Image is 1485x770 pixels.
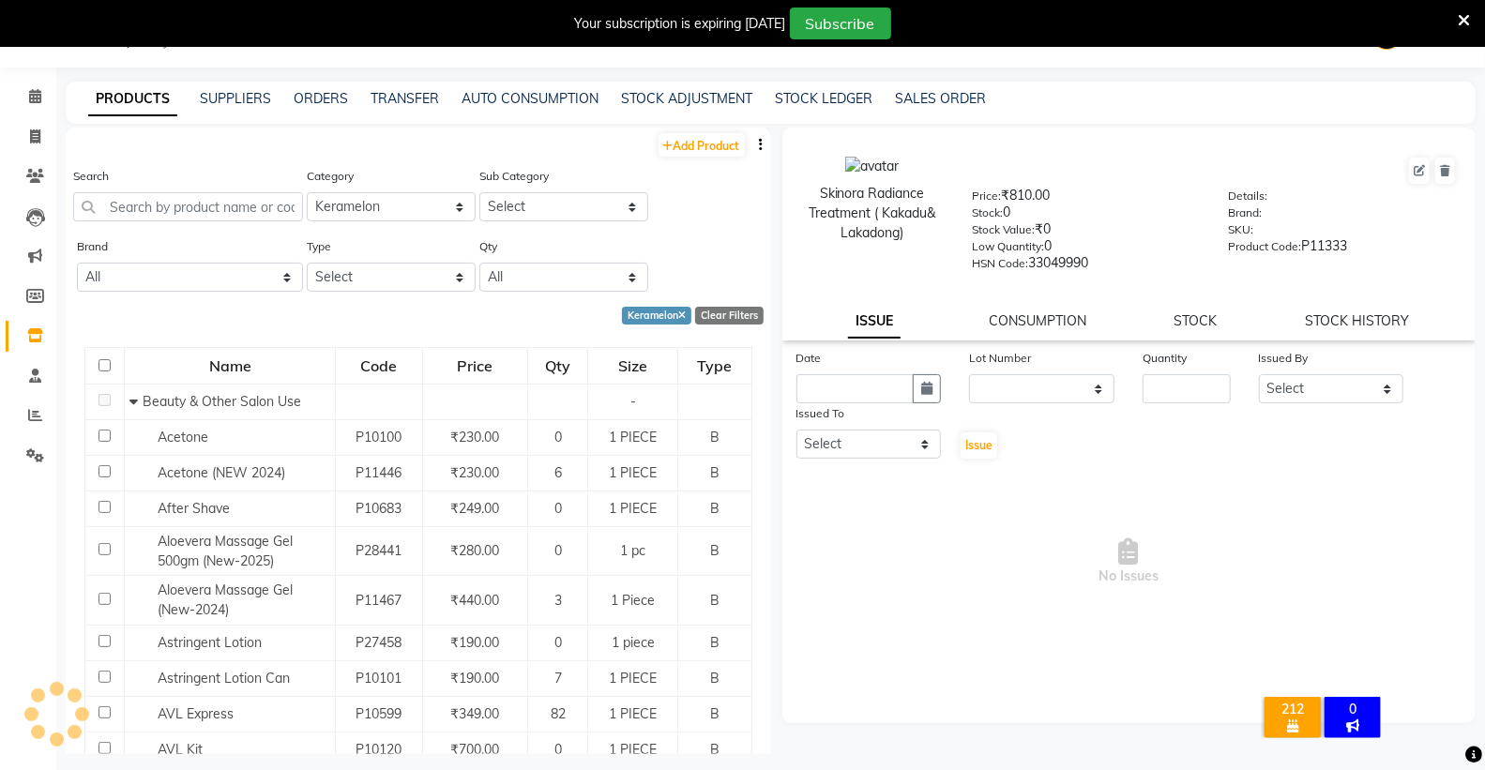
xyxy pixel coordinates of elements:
label: SKU: [1228,221,1253,238]
label: Sub Category [479,168,549,185]
label: Search [73,168,109,185]
span: 3 [554,592,562,609]
span: ₹700.00 [450,741,499,758]
div: Price [424,349,526,383]
span: ₹280.00 [450,542,499,559]
div: Keramelon [622,307,691,325]
a: SUPPLIERS [200,90,271,107]
span: B [710,592,720,609]
span: P28441 [356,542,402,559]
label: Qty [479,238,497,255]
div: Clear Filters [695,307,764,325]
span: ₹249.00 [450,500,499,517]
a: STOCK [1174,312,1218,329]
span: Astringent Lotion Can [158,670,290,687]
div: Skinora Radiance Treatment ( Kakadu& Lakadong) [801,184,944,243]
span: B [710,464,720,481]
span: AVL Express [158,705,234,722]
span: 7 [554,670,562,687]
div: ₹810.00 [972,186,1201,212]
span: AVL Kit [158,741,203,758]
label: Brand: [1228,204,1262,221]
span: - [630,393,636,410]
a: STOCK ADJUSTMENT [621,90,752,107]
label: Type [307,238,331,255]
a: STOCK LEDGER [775,90,872,107]
span: 1 PIECE [609,429,657,445]
span: 1 piece [612,634,655,651]
span: 0 [554,741,562,758]
span: Acetone (NEW 2024) [158,464,285,481]
span: 1 PIECE [609,500,657,517]
span: 82 [551,705,566,722]
span: P11467 [356,592,402,609]
span: ₹440.00 [450,592,499,609]
div: 33049990 [972,253,1201,279]
span: Aloevera Massage Gel (New-2024) [158,581,293,618]
span: B [710,500,720,517]
span: B [710,542,720,559]
a: STOCK HISTORY [1305,312,1409,329]
a: ISSUE [848,305,901,339]
label: Product Code: [1228,238,1301,255]
label: Brand [77,238,108,255]
div: 0 [972,203,1201,229]
span: 0 [554,542,562,559]
label: Date [796,350,822,367]
span: P10599 [356,705,402,722]
span: P11446 [356,464,402,481]
span: 1 pc [620,542,645,559]
a: Add Product [659,133,745,157]
span: P10120 [356,741,402,758]
span: Aloevera Massage Gel 500gm (New-2025) [158,533,293,569]
div: 0 [1328,701,1377,717]
div: Type [679,349,750,383]
span: Issue [965,438,993,452]
span: 1 PIECE [609,464,657,481]
label: Quantity [1143,350,1187,367]
span: B [710,429,720,445]
span: After Shave [158,500,230,517]
span: P10683 [356,500,402,517]
span: ₹230.00 [450,464,499,481]
label: Details: [1228,188,1267,204]
span: Astringent Lotion [158,634,262,651]
label: Lot Number [969,350,1031,367]
span: B [710,634,720,651]
label: Price: [972,188,1001,204]
span: ₹349.00 [450,705,499,722]
div: P11333 [1228,236,1457,263]
span: 6 [554,464,562,481]
span: ₹230.00 [450,429,499,445]
span: 1 PIECE [609,670,657,687]
div: Size [589,349,675,383]
span: P27458 [356,634,402,651]
label: HSN Code: [972,255,1028,272]
span: Beauty & Other Salon Use [143,393,301,410]
label: Issued By [1259,350,1309,367]
span: Collapse Row [129,393,143,410]
div: Code [337,349,421,383]
a: AUTO CONSUMPTION [462,90,599,107]
div: Qty [529,349,587,383]
span: P10100 [356,429,402,445]
div: 0 [972,236,1201,263]
a: PRODUCTS [88,83,177,116]
label: Category [307,168,354,185]
span: 1 PIECE [609,705,657,722]
span: ₹190.00 [450,634,499,651]
a: SALES ORDER [895,90,986,107]
button: Issue [961,432,997,459]
div: Name [126,349,334,383]
a: CONSUMPTION [989,312,1086,329]
img: avatar [845,157,899,176]
button: Subscribe [790,8,891,39]
label: Low Quantity: [972,238,1044,255]
span: 0 [554,429,562,445]
div: Your subscription is expiring [DATE] [575,14,786,34]
span: No Issues [796,468,1462,656]
span: 0 [554,500,562,517]
div: ₹0 [972,219,1201,246]
label: Stock: [972,204,1003,221]
span: 1 PIECE [609,741,657,758]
